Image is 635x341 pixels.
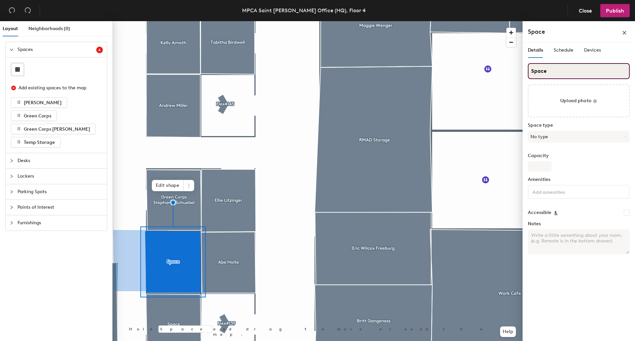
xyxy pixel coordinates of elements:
span: Temp Storage [24,140,55,145]
span: expanded [10,48,14,52]
button: Close [573,4,598,17]
span: Furnishings [18,215,103,231]
span: close-circle [11,86,16,90]
span: Publish [606,8,624,14]
button: Green Corps [11,110,57,121]
span: Layout [3,26,18,31]
span: close [622,30,627,35]
span: Spaces [18,42,96,57]
button: Redo (⌘ + ⇧ + Z) [21,4,34,17]
h4: Space [528,27,545,36]
span: collapsed [10,190,14,194]
sup: 4 [96,47,103,53]
button: Upload photo [528,84,630,117]
span: 4 [98,48,101,52]
label: Accessible [528,210,551,215]
span: Green Corps [PERSON_NAME] [24,126,90,132]
span: collapsed [10,221,14,225]
span: Schedule [554,47,573,53]
span: Edit shape [152,180,184,191]
div: Add existing spaces to the map [19,84,97,92]
span: Points of Interest [18,200,103,215]
span: Parking Spots [18,184,103,199]
span: Green Corps [24,113,51,119]
button: [PERSON_NAME] [11,97,67,108]
span: collapsed [10,205,14,209]
span: Neighborhoods (0) [28,26,70,31]
button: Publish [600,4,630,17]
span: [PERSON_NAME] [24,100,62,106]
span: Details [528,47,543,53]
label: Amenities [528,177,630,182]
span: Close [579,8,592,14]
button: Help [500,326,516,337]
button: Green Corps [PERSON_NAME] [11,124,96,134]
span: Lockers [18,169,103,184]
div: MPCA Saint [PERSON_NAME] Office (HQ), Floor 4 [242,6,366,15]
label: Capacity [528,153,630,158]
span: collapsed [10,159,14,163]
span: Desks [18,153,103,168]
span: undo [9,7,15,14]
button: Temp Storage [11,137,61,148]
span: Devices [584,47,601,53]
button: Undo (⌘ + Z) [5,4,19,17]
label: Notes [528,221,630,227]
span: collapsed [10,174,14,178]
label: Space type [528,123,630,128]
button: No type [528,131,630,143]
input: Add amenities [531,188,591,195]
